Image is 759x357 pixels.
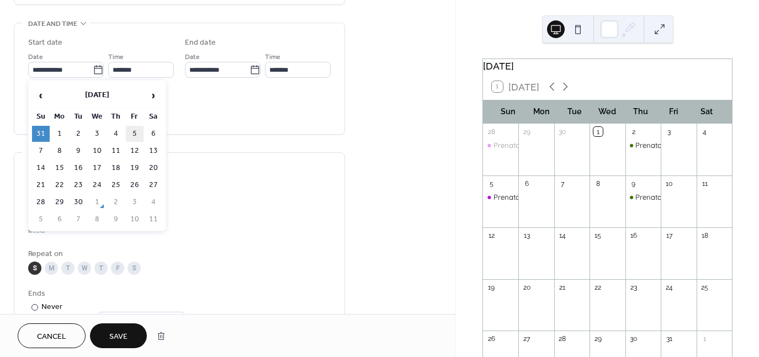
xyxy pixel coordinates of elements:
div: S [28,262,41,275]
td: 7 [32,143,50,159]
td: 11 [107,143,125,159]
div: Sat [690,100,723,123]
td: 8 [88,211,106,227]
td: 10 [126,211,144,227]
td: 2 [70,126,87,142]
td: 5 [32,211,50,227]
div: 17 [665,231,674,240]
td: 1 [88,194,106,210]
div: Start date [28,37,62,49]
td: 24 [88,177,106,193]
th: Su [32,109,50,125]
div: 7 [558,179,567,188]
td: 19 [126,160,144,176]
div: 13 [522,231,532,240]
span: Date and time [28,18,77,30]
td: 28 [32,194,50,210]
div: Thu [624,100,657,123]
span: Cancel [37,331,66,343]
div: 28 [558,334,567,344]
td: 21 [32,177,50,193]
div: 26 [487,334,496,344]
td: 8 [51,143,68,159]
div: 30 [558,127,567,136]
td: 6 [51,211,68,227]
span: ‹ [33,84,49,106]
div: 25 [700,283,709,292]
div: 23 [629,283,638,292]
td: 27 [145,177,162,193]
span: Time [108,51,124,63]
td: 18 [107,160,125,176]
div: Ends [28,288,328,300]
div: 14 [558,231,567,240]
span: Date [28,51,43,63]
span: Time [265,51,280,63]
div: 16 [629,231,638,240]
td: 26 [126,177,144,193]
td: 22 [51,177,68,193]
div: M [45,262,58,275]
div: Prenatal Yoga @ Indigo Massage & Wellness in Benton Park [625,140,661,150]
div: 30 [629,334,638,344]
div: Prenatal Yoga @ OM Old Orchard in Webster Groves [483,192,518,202]
td: 31 [32,126,50,142]
div: 27 [522,334,532,344]
th: Mo [51,109,68,125]
span: › [145,84,162,106]
td: 20 [145,160,162,176]
div: 5 [487,179,496,188]
td: 13 [145,143,162,159]
div: Prenatal Yoga @ Indigo Massage & Wellness in Benton Park [625,192,661,202]
div: [DATE] [483,59,732,73]
td: 4 [107,126,125,142]
div: Never [41,301,63,313]
div: 11 [700,179,709,188]
div: 4 [700,127,709,136]
a: Cancel [18,323,86,348]
div: 20 [522,283,532,292]
td: 29 [51,194,68,210]
td: 6 [145,126,162,142]
td: 1 [51,126,68,142]
td: 11 [145,211,162,227]
div: 12 [487,231,496,240]
span: Save [109,331,128,343]
div: 29 [522,127,532,136]
td: 3 [126,194,144,210]
button: Save [90,323,147,348]
div: 21 [558,283,567,292]
div: 22 [593,283,603,292]
div: Tue [558,100,591,123]
div: 24 [665,283,674,292]
td: 15 [51,160,68,176]
td: 7 [70,211,87,227]
div: 10 [665,179,674,188]
div: W [78,262,91,275]
td: 23 [70,177,87,193]
td: 9 [107,211,125,227]
div: 18 [700,231,709,240]
th: Sa [145,109,162,125]
th: We [88,109,106,125]
td: 17 [88,160,106,176]
div: 19 [487,283,496,292]
td: 25 [107,177,125,193]
span: Date [185,51,200,63]
div: F [111,262,124,275]
div: Sun [492,100,525,123]
div: 3 [665,127,674,136]
td: 3 [88,126,106,142]
div: 1 [593,127,603,136]
div: weeks [28,227,105,235]
td: 12 [126,143,144,159]
div: S [128,262,141,275]
td: 4 [145,194,162,210]
th: Tu [70,109,87,125]
td: 16 [70,160,87,176]
div: 2 [629,127,638,136]
div: 1 [700,334,709,344]
div: Prenatal Yoga @ OM Old Orchard in Webster Groves [483,140,518,150]
div: 29 [593,334,603,344]
div: Mon [525,100,558,123]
